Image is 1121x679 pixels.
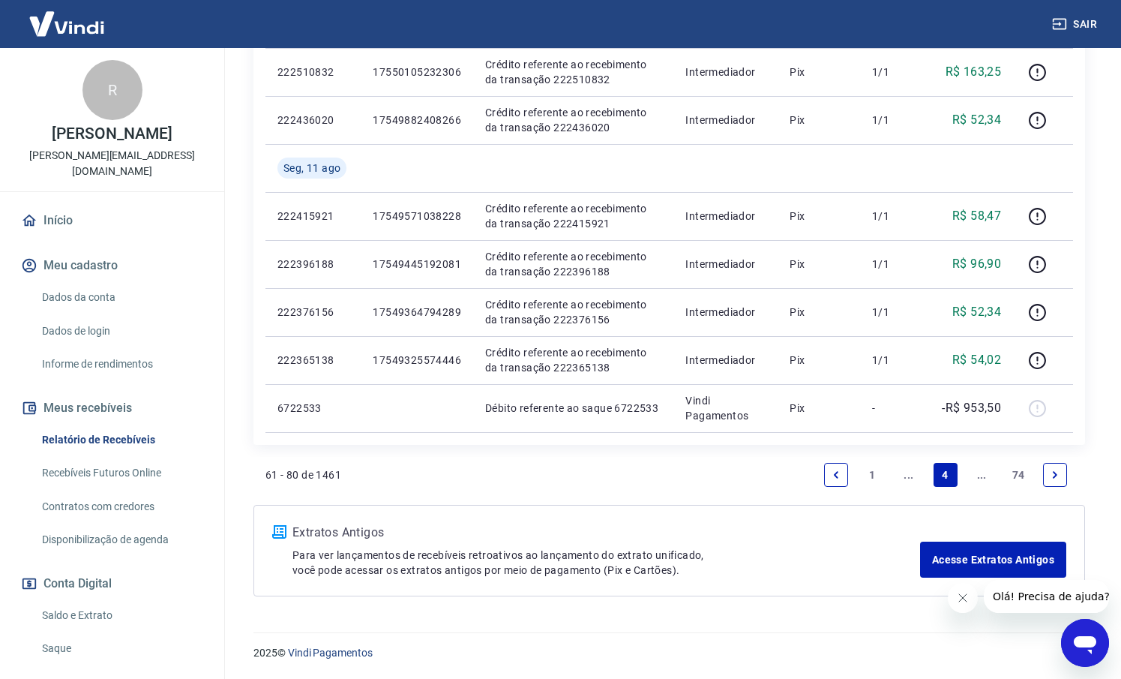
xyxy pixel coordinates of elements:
p: -R$ 953,50 [942,399,1001,417]
p: 17549364794289 [373,305,461,320]
p: Pix [790,353,848,368]
p: Extratos Antigos [292,524,920,542]
p: R$ 52,34 [952,111,1001,129]
a: Vindi Pagamentos [288,647,373,659]
p: Intermediador [685,353,766,368]
a: Page 4 is your current page [934,463,958,487]
p: 1/1 [872,209,916,224]
a: Dados da conta [36,282,206,313]
p: Para ver lançamentos de recebíveis retroativos ao lançamento do extrato unificado, você pode aces... [292,548,920,578]
p: Pix [790,401,848,416]
p: 222365138 [277,353,349,368]
p: 1/1 [872,257,916,272]
p: [PERSON_NAME][EMAIL_ADDRESS][DOMAIN_NAME] [12,148,212,179]
a: Recebíveis Futuros Online [36,458,206,488]
ul: Pagination [818,457,1073,493]
span: Olá! Precisa de ajuda? [9,11,126,23]
a: Page 74 [1006,463,1031,487]
p: Intermediador [685,209,766,224]
p: 1/1 [872,353,916,368]
p: Vindi Pagamentos [685,393,766,423]
p: [PERSON_NAME] [52,126,172,142]
div: R [82,60,142,120]
a: Jump backward [897,463,921,487]
iframe: Mensagem da empresa [984,580,1109,613]
p: Intermediador [685,65,766,80]
p: R$ 54,02 [952,351,1001,369]
iframe: Fechar mensagem [948,583,978,613]
p: Intermediador [685,305,766,320]
p: 222510832 [277,65,349,80]
img: Vindi [18,1,115,47]
p: 2025 © [253,645,1085,661]
p: Crédito referente ao recebimento da transação 222396188 [485,249,661,279]
span: Seg, 11 ago [283,161,340,176]
p: 222376156 [277,305,349,320]
p: Pix [790,209,848,224]
button: Sair [1049,11,1103,38]
a: Disponibilização de agenda [36,524,206,555]
iframe: Botão para abrir a janela de mensagens [1061,619,1109,667]
button: Meu cadastro [18,249,206,282]
button: Conta Digital [18,567,206,600]
a: Início [18,204,206,237]
p: 17549445192081 [373,257,461,272]
p: Pix [790,305,848,320]
a: Previous page [824,463,848,487]
p: Débito referente ao saque 6722533 [485,401,661,416]
a: Page 1 [861,463,885,487]
p: 61 - 80 de 1461 [265,467,341,482]
a: Contratos com credores [36,491,206,522]
p: 1/1 [872,113,916,128]
p: Pix [790,113,848,128]
p: 1/1 [872,65,916,80]
p: Pix [790,257,848,272]
a: Relatório de Recebíveis [36,425,206,455]
p: R$ 163,25 [946,63,1002,81]
p: R$ 58,47 [952,207,1001,225]
p: Intermediador [685,113,766,128]
a: Informe de rendimentos [36,349,206,380]
p: Crédito referente ao recebimento da transação 222365138 [485,345,661,375]
a: Dados de login [36,316,206,347]
p: 6722533 [277,401,349,416]
button: Meus recebíveis [18,392,206,425]
p: Crédito referente ao recebimento da transação 222376156 [485,297,661,327]
p: Pix [790,65,848,80]
p: 17549325574446 [373,353,461,368]
img: ícone [272,525,286,539]
a: Jump forward [970,463,994,487]
p: 222436020 [277,113,349,128]
p: Crédito referente ao recebimento da transação 222415921 [485,201,661,231]
p: 17550105232306 [373,65,461,80]
a: Acesse Extratos Antigos [920,542,1066,578]
p: R$ 96,90 [952,255,1001,273]
p: 222415921 [277,209,349,224]
p: 222396188 [277,257,349,272]
p: Crédito referente ao recebimento da transação 222436020 [485,105,661,135]
p: - [872,401,916,416]
p: Intermediador [685,257,766,272]
p: Crédito referente ao recebimento da transação 222510832 [485,57,661,87]
p: 17549571038228 [373,209,461,224]
p: 17549882408266 [373,113,461,128]
a: Saque [36,633,206,664]
a: Next page [1043,463,1067,487]
p: R$ 52,34 [952,303,1001,321]
a: Saldo e Extrato [36,600,206,631]
p: 1/1 [872,305,916,320]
